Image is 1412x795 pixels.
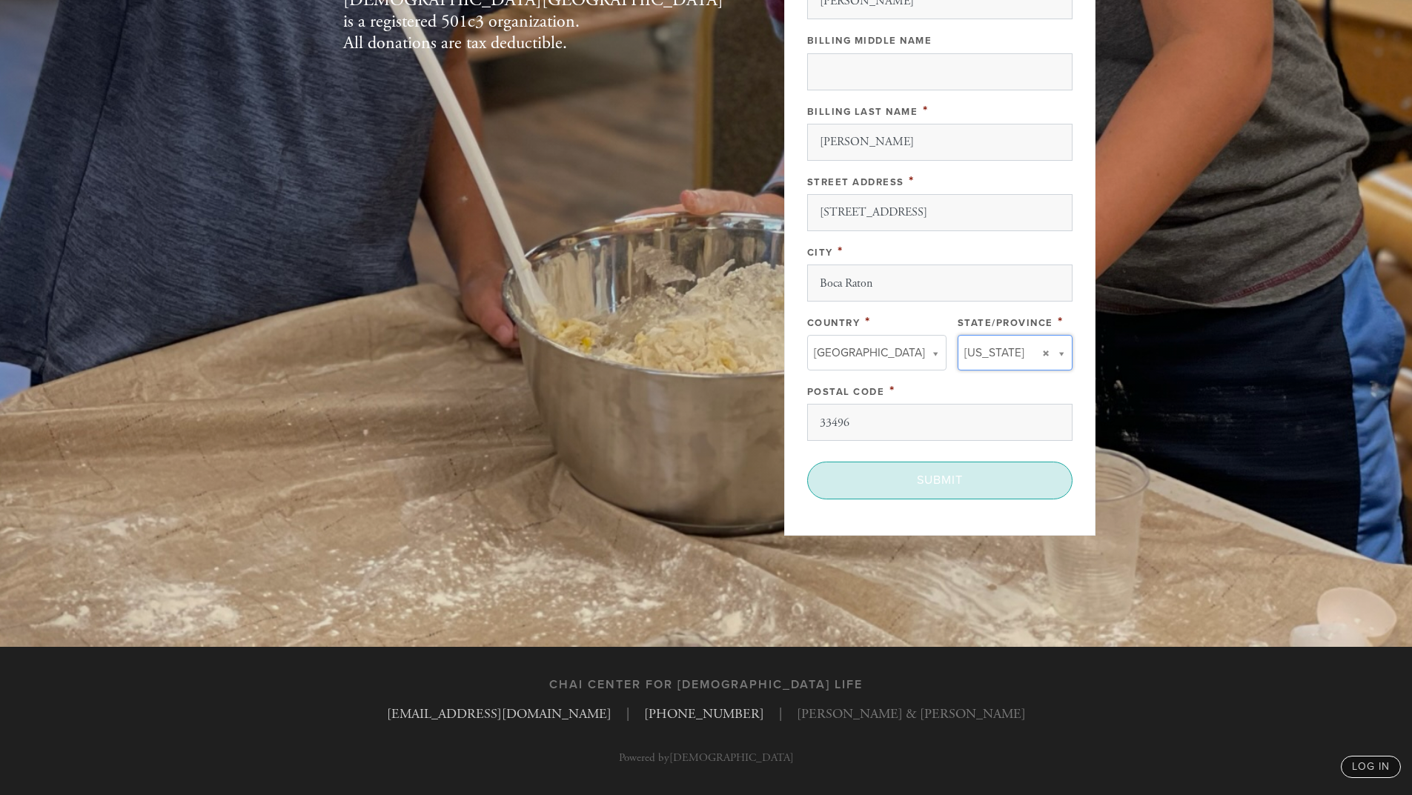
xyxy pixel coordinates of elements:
a: [US_STATE] [958,335,1073,370]
p: Powered by [619,752,794,763]
label: Billing Last Name [807,106,918,118]
label: Country [807,317,861,329]
label: Postal Code [807,386,885,398]
h3: Chai Center for [DEMOGRAPHIC_DATA] Life [549,678,863,692]
label: Billing Middle Name [807,35,932,47]
a: [GEOGRAPHIC_DATA] [807,335,947,370]
a: log in [1341,756,1401,778]
span: This field is required. [865,313,871,330]
span: This field is required. [838,243,843,259]
span: This field is required. [923,102,929,119]
span: [GEOGRAPHIC_DATA] [814,343,925,362]
span: | [779,704,782,724]
input: Submit [807,462,1073,499]
label: Street Address [807,176,904,188]
label: City [807,247,833,259]
span: [PERSON_NAME] & [PERSON_NAME] [797,704,1026,724]
span: [US_STATE] [964,343,1024,362]
span: This field is required. [909,173,915,189]
a: [EMAIL_ADDRESS][DOMAIN_NAME] [387,705,611,722]
span: | [626,704,629,724]
a: [DEMOGRAPHIC_DATA] [669,751,794,765]
a: [PHONE_NUMBER] [644,705,764,722]
span: This field is required. [1058,313,1064,330]
span: This field is required. [889,382,895,399]
label: State/Province [958,317,1053,329]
